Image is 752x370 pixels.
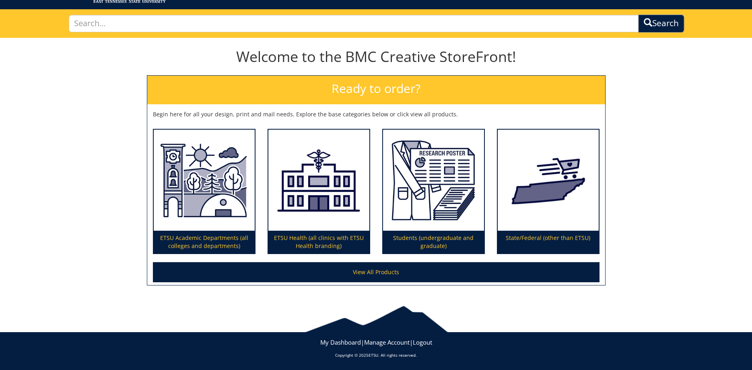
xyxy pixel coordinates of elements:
[154,130,255,231] img: ETSU Academic Departments (all colleges and departments)
[498,231,599,253] p: State/Federal (other than ETSU)
[154,231,255,253] p: ETSU Academic Departments (all colleges and departments)
[268,231,369,253] p: ETSU Health (all clinics with ETSU Health branding)
[147,49,606,65] h1: Welcome to the BMC Creative StoreFront!
[639,14,684,33] button: Search
[320,338,361,346] a: My Dashboard
[364,338,410,346] a: Manage Account
[268,130,369,254] a: ETSU Health (all clinics with ETSU Health branding)
[69,15,640,32] input: Search...
[153,262,600,282] a: View All Products
[383,130,484,254] a: Students (undergraduate and graduate)
[498,130,599,254] a: State/Federal (other than ETSU)
[383,231,484,253] p: Students (undergraduate and graduate)
[153,110,600,118] p: Begin here for all your design, print and mail needs. Explore the base categories below or click ...
[383,130,484,231] img: Students (undergraduate and graduate)
[413,338,432,346] a: Logout
[147,76,605,104] h2: Ready to order?
[369,352,378,358] a: ETSU
[268,130,369,231] img: ETSU Health (all clinics with ETSU Health branding)
[154,130,255,254] a: ETSU Academic Departments (all colleges and departments)
[498,130,599,231] img: State/Federal (other than ETSU)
